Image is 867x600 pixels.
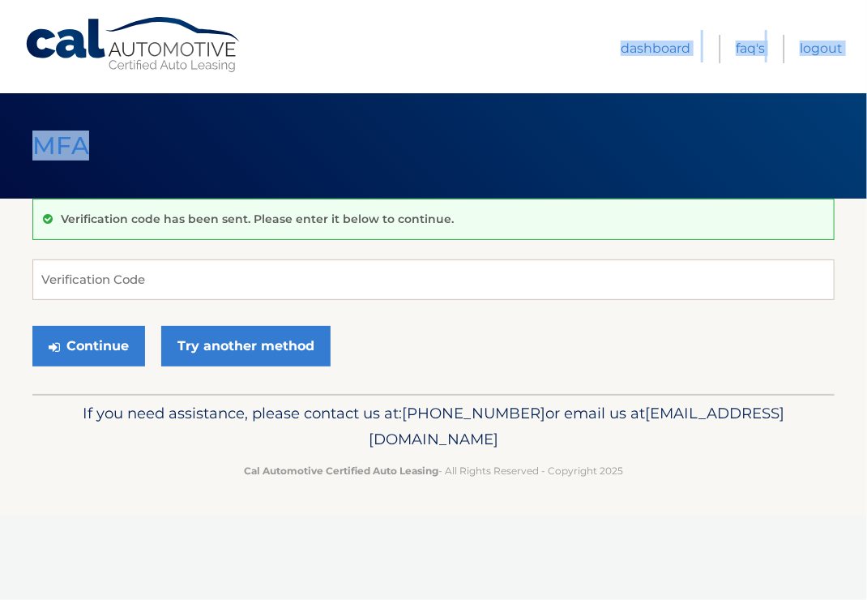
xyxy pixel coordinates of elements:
a: Try another method [161,326,331,366]
p: - All Rights Reserved - Copyright 2025 [57,462,810,479]
strong: Cal Automotive Certified Auto Leasing [244,465,438,477]
a: Cal Automotive [24,16,243,74]
p: Verification code has been sent. Please enter it below to continue. [61,212,454,226]
span: [PHONE_NUMBER] [402,404,545,422]
button: Continue [32,326,145,366]
span: [EMAIL_ADDRESS][DOMAIN_NAME] [369,404,784,448]
a: Dashboard [621,35,690,63]
input: Verification Code [32,259,835,300]
a: Logout [800,35,843,63]
a: FAQ's [736,35,765,63]
span: MFA [32,131,89,161]
p: If you need assistance, please contact us at: or email us at [57,401,810,452]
